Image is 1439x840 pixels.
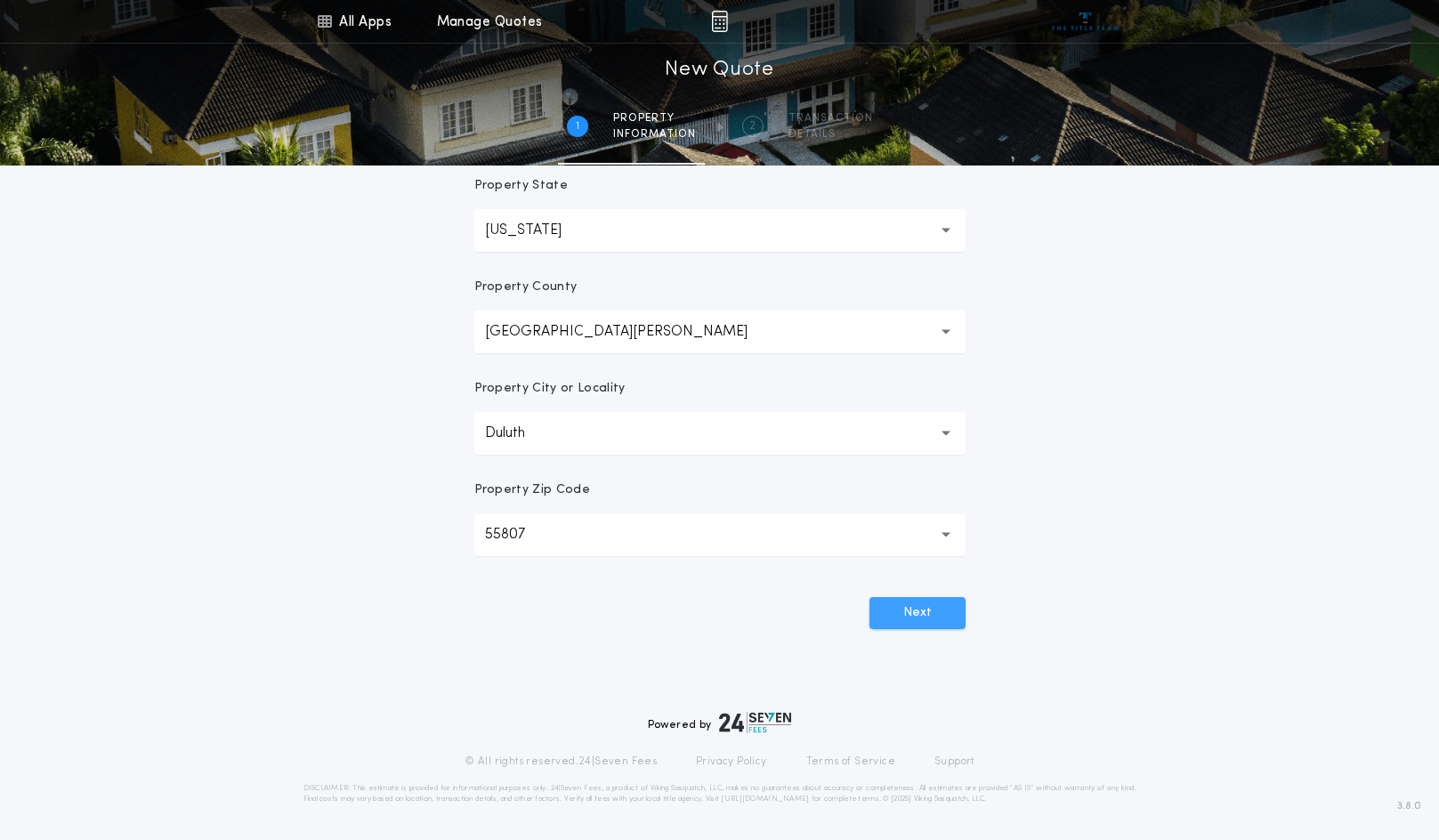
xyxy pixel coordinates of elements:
[485,220,590,241] p: [US_STATE]
[788,127,873,141] span: details
[474,209,966,252] button: [US_STATE]
[485,524,554,545] p: 55807
[749,119,756,133] h2: 2
[1397,798,1421,814] span: 3.8.0
[303,783,1136,804] p: DISCLAIMER: This estimate is provided for informational purposes only. 24|Seven Fees, a product o...
[474,311,966,353] button: [GEOGRAPHIC_DATA][PERSON_NAME]
[721,796,809,803] a: [URL][DOMAIN_NAME]
[613,127,696,141] span: information
[485,423,554,444] p: Duluth
[806,755,895,769] a: Terms of Service
[474,481,590,499] p: Property Zip Code
[613,111,696,125] span: Property
[648,712,792,733] div: Powered by
[474,279,578,296] p: Property County
[719,712,792,733] img: logo
[474,380,626,398] p: Property City or Locality
[485,321,776,343] p: [GEOGRAPHIC_DATA][PERSON_NAME]
[696,755,767,769] a: Privacy Policy
[465,755,657,769] p: © All rights reserved. 24|Seven Fees
[474,513,966,556] button: 55807
[474,412,966,455] button: Duluth
[711,11,728,32] img: img
[1052,12,1119,30] img: vs-icon
[788,111,873,125] span: Transaction
[474,177,568,195] p: Property State
[869,597,966,629] button: Next
[934,755,974,769] a: Support
[576,119,579,133] h2: 1
[665,56,773,85] h1: New Quote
